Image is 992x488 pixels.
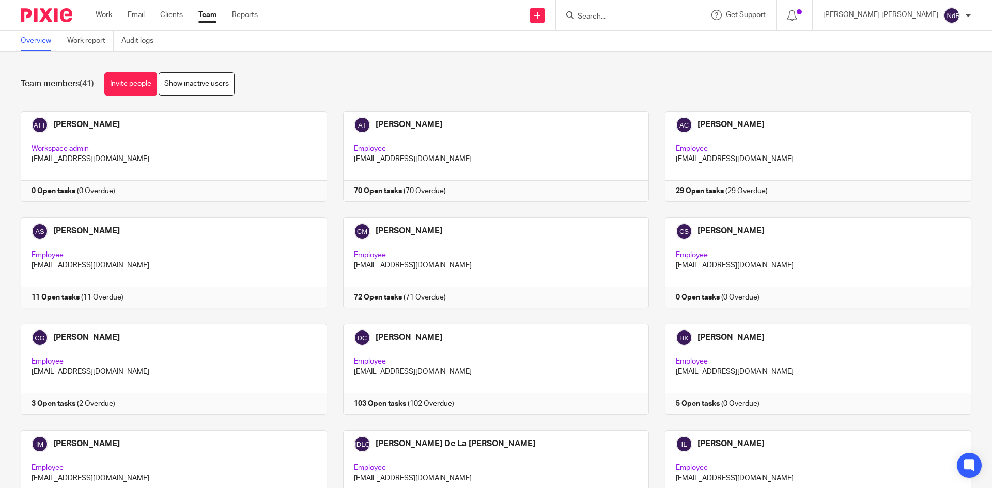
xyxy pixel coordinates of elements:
[104,72,157,96] a: Invite people
[80,80,94,88] span: (41)
[67,31,114,51] a: Work report
[21,8,72,22] img: Pixie
[21,78,94,89] h1: Team members
[159,72,235,96] a: Show inactive users
[96,10,112,20] a: Work
[121,31,161,51] a: Audit logs
[726,11,766,19] span: Get Support
[577,12,670,22] input: Search
[232,10,258,20] a: Reports
[823,10,938,20] p: [PERSON_NAME] [PERSON_NAME]
[128,10,145,20] a: Email
[198,10,216,20] a: Team
[21,31,59,51] a: Overview
[943,7,960,24] img: svg%3E
[160,10,183,20] a: Clients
